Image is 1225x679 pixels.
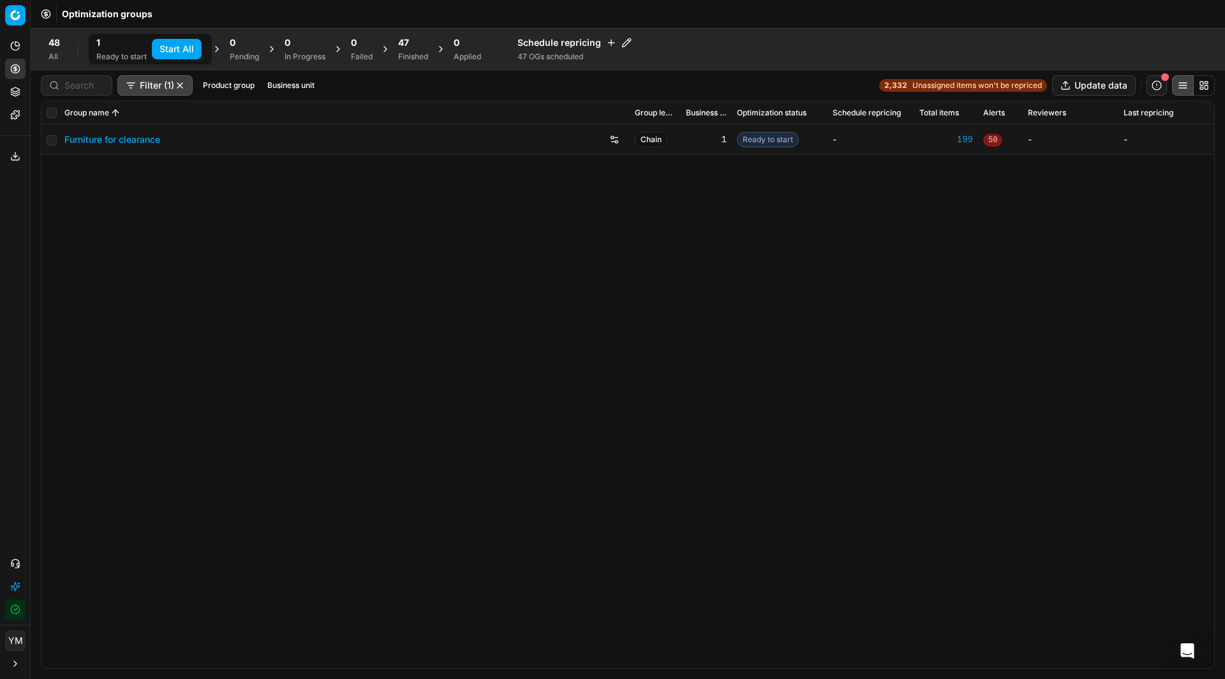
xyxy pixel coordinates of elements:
span: Last repricing [1124,108,1173,118]
button: Sorted by Group name ascending [109,106,122,119]
span: Total items [919,108,959,118]
span: Group name [64,108,109,118]
button: Start All [152,39,202,59]
h4: Schedule repricing [517,36,632,49]
div: Pending [230,52,259,62]
span: 0 [454,36,459,49]
span: 0 [230,36,235,49]
span: Reviewers [1028,108,1066,118]
div: Finished [398,52,428,62]
input: Search [64,79,104,92]
a: 2,332Unassigned items won't be repriced [879,79,1047,92]
div: In Progress [285,52,325,62]
span: YM [6,631,25,650]
button: Product group [198,78,260,93]
span: Optimization status [737,108,806,118]
div: All [48,52,60,62]
a: Furniture for clearance [64,133,160,146]
div: 1 [686,133,727,146]
span: 48 [48,36,60,49]
span: Chain [635,132,667,147]
div: Applied [454,52,481,62]
span: 47 [398,36,409,49]
button: YM [5,631,26,651]
span: Unassigned items won't be repriced [912,80,1042,91]
div: Ready to start [96,52,147,62]
button: Business unit [262,78,320,93]
span: 0 [285,36,290,49]
button: Filter (1) [117,75,193,96]
span: Alerts [983,108,1005,118]
button: Update data [1052,75,1136,96]
td: - [1023,124,1118,155]
span: 50 [983,134,1002,147]
strong: 2,332 [884,80,907,91]
nav: breadcrumb [62,8,152,20]
span: Schedule repricing [833,108,901,118]
div: Failed [351,52,373,62]
td: - [828,124,914,155]
span: Business unit [686,108,727,118]
span: 1 [96,36,100,49]
div: 47 OGs scheduled [517,52,632,62]
td: - [1118,124,1214,155]
span: Optimization groups [62,8,152,20]
a: 199 [919,133,973,146]
span: 0 [351,36,357,49]
span: Group level [635,108,676,118]
div: Open Intercom Messenger [1172,636,1203,666]
span: Ready to start [737,132,799,147]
